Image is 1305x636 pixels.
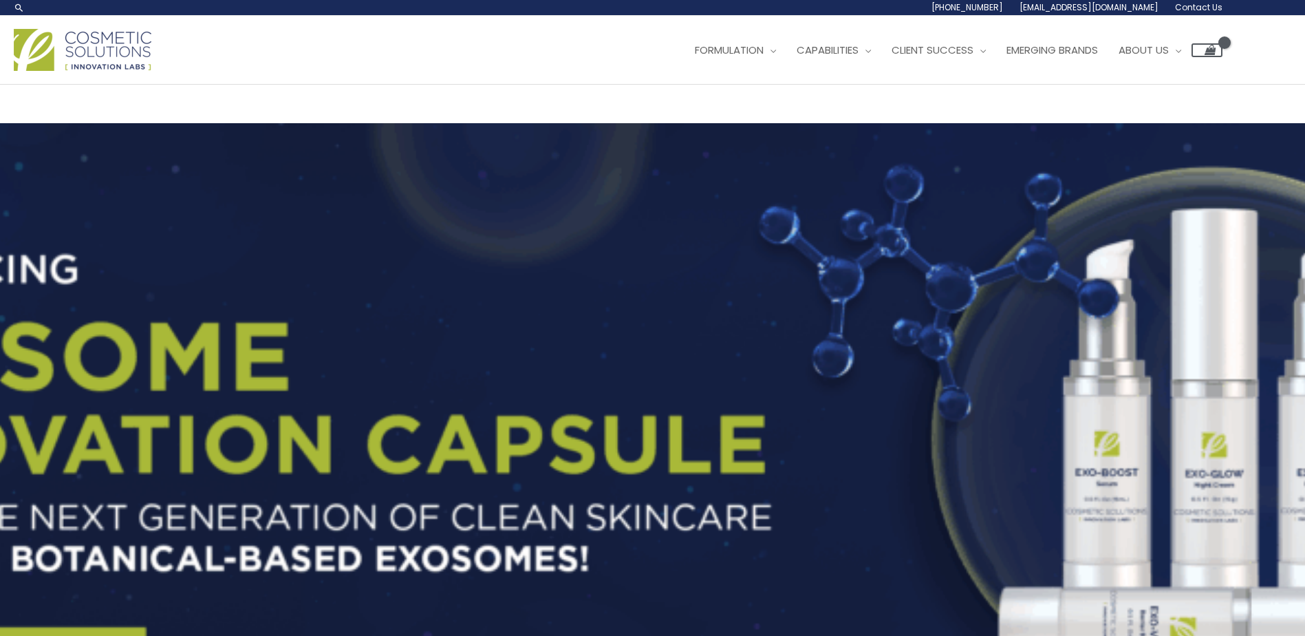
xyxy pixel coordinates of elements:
[1119,43,1169,57] span: About Us
[996,30,1108,71] a: Emerging Brands
[892,43,973,57] span: Client Success
[931,1,1003,13] span: [PHONE_NUMBER]
[797,43,859,57] span: Capabilities
[674,30,1222,71] nav: Site Navigation
[1191,43,1222,57] a: View Shopping Cart, empty
[684,30,786,71] a: Formulation
[14,2,25,13] a: Search icon link
[1020,1,1158,13] span: [EMAIL_ADDRESS][DOMAIN_NAME]
[695,43,764,57] span: Formulation
[14,29,151,71] img: Cosmetic Solutions Logo
[1175,1,1222,13] span: Contact Us
[881,30,996,71] a: Client Success
[1006,43,1098,57] span: Emerging Brands
[786,30,881,71] a: Capabilities
[1108,30,1191,71] a: About Us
